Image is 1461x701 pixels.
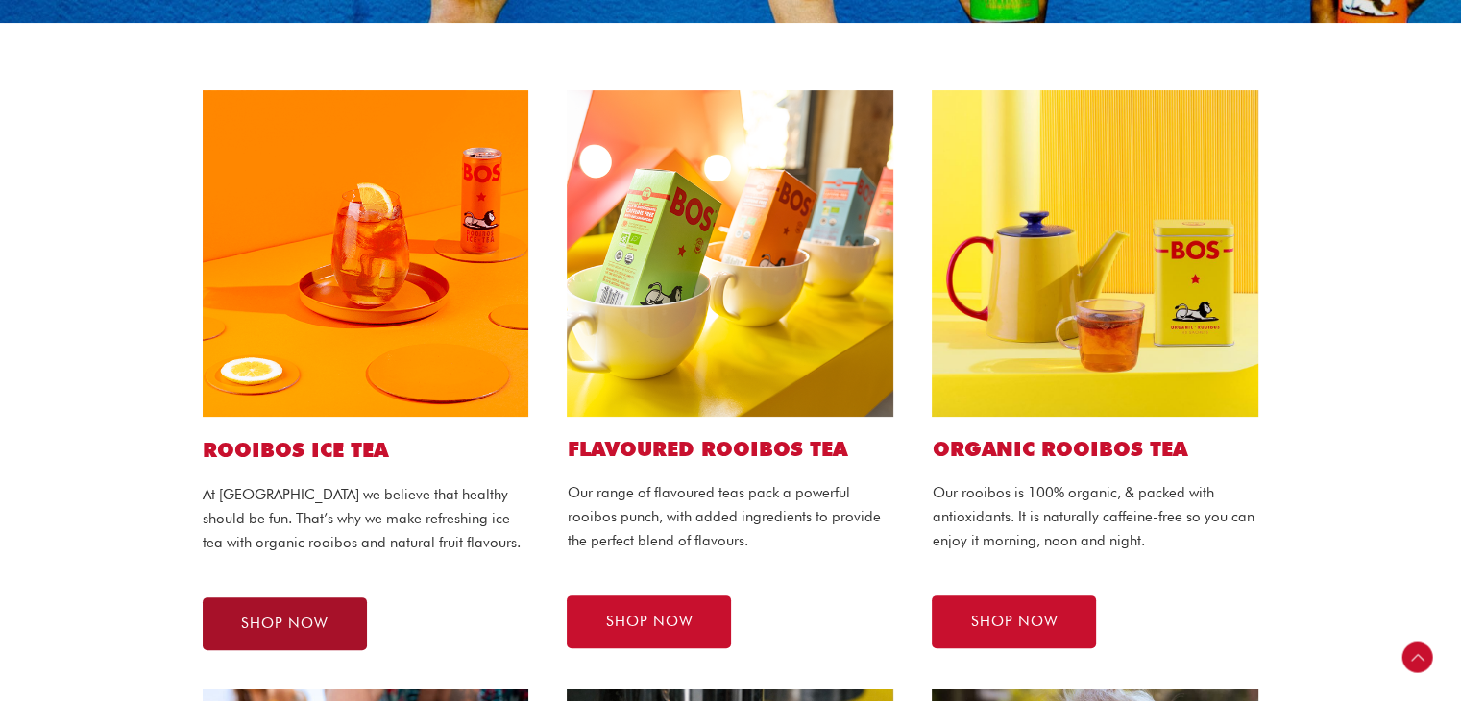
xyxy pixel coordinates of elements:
p: Our range of flavoured teas pack a powerful rooibos punch, with added ingredients to provide the ... [567,481,893,552]
a: SHOP NOW [567,595,731,648]
a: SHOP NOW [932,595,1096,648]
p: Our rooibos is 100% organic, & packed with antioxidants. It is naturally caffeine-free so you can... [932,481,1258,552]
h2: Flavoured ROOIBOS TEA [567,436,893,462]
a: SHOP NOW [203,597,367,650]
span: SHOP NOW [970,615,1058,629]
span: SHOP NOW [605,615,693,629]
p: At [GEOGRAPHIC_DATA] we believe that healthy should be fun. That’s why we make refreshing ice tea... [203,483,529,554]
h2: Organic ROOIBOS TEA [932,436,1258,462]
span: SHOP NOW [241,616,329,631]
h1: ROOIBOS ICE TEA [203,436,529,464]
